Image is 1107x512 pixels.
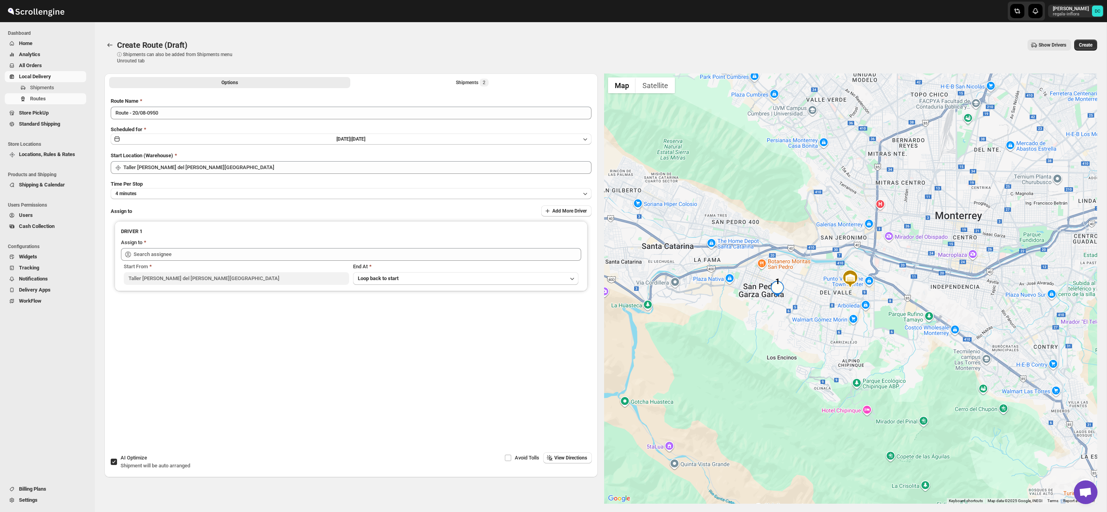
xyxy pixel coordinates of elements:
button: Locations, Rules & Rates [5,149,86,160]
a: Terms [1047,499,1058,503]
span: Users Permissions [8,202,89,208]
span: Store Locations [8,141,89,147]
span: Start Location (Warehouse) [111,152,173,158]
span: Loop back to start [358,275,399,281]
span: Cash Collection [19,223,55,229]
span: AI Optimize [121,455,147,461]
a: Open chat [1074,480,1098,504]
button: All Route Options [109,77,350,88]
button: Show satellite imagery [636,77,675,93]
text: DC [1095,9,1100,14]
span: Store PickUp [19,110,49,116]
p: ⓘ Shipments can also be added from Shipments menu Unrouted tab [117,51,242,64]
button: Map camera controls [1077,478,1093,494]
span: Notifications [19,276,48,282]
span: Analytics [19,51,40,57]
span: [DATE] [351,136,365,142]
button: Settings [5,495,86,506]
img: ScrollEngine [6,1,66,21]
span: Assign to [111,208,132,214]
span: Map data ©2025 Google, INEGI [988,499,1043,503]
span: Standard Shipping [19,121,60,127]
span: Avoid Tolls [515,455,539,461]
button: [DATE]|[DATE] [111,134,591,145]
span: All Orders [19,62,42,68]
span: Show Drivers [1039,42,1066,48]
div: End At [353,263,578,271]
button: Routes [104,40,115,51]
span: 2 [483,79,485,86]
button: Notifications [5,273,86,284]
button: Routes [5,93,86,104]
button: Show Drivers [1028,40,1071,51]
span: Billing Plans [19,486,46,492]
p: regala-inflora [1053,12,1089,17]
span: Shipment will be auto arranged [121,463,190,469]
span: Shipping & Calendar [19,182,65,188]
span: [DATE] | [336,136,351,142]
span: View Directions [554,455,587,461]
button: Show street map [608,77,636,93]
span: Options [221,79,238,86]
span: Route Name [111,98,138,104]
span: Local Delivery [19,73,51,79]
button: View Directions [543,452,592,463]
div: Shipments [456,79,489,87]
input: Eg: Bengaluru Route [111,107,591,119]
a: Open this area in Google Maps (opens a new window) [606,493,632,504]
span: DAVID CORONADO [1092,6,1103,17]
span: Create Route (Draft) [117,40,187,50]
div: Assign to [121,239,142,247]
button: Loop back to start [353,272,578,285]
span: Locations, Rules & Rates [19,151,75,157]
span: Home [19,40,32,46]
button: WorkFlow [5,296,86,307]
button: Home [5,38,86,49]
span: Tracking [19,265,39,271]
input: Search location [123,161,591,174]
button: Shipping & Calendar [5,179,86,190]
button: Shipments [5,82,86,93]
div: 1 [769,281,785,297]
a: Report a map error [1063,499,1095,503]
button: Analytics [5,49,86,60]
img: Google [606,493,632,504]
span: Users [19,212,33,218]
span: Time Per Stop [111,181,143,187]
div: All Route Options [104,91,598,390]
button: Widgets [5,251,86,262]
button: Selected Shipments [352,77,593,88]
span: Add More Driver [552,208,587,214]
span: Configurations [8,243,89,250]
span: Delivery Apps [19,287,51,293]
span: Routes [30,96,46,102]
span: Create [1079,42,1092,48]
input: Search assignee [134,248,581,261]
button: Billing Plans [5,484,86,495]
span: Scheduled for [111,126,142,132]
button: Keyboard shortcuts [949,498,983,504]
span: 4 minutes [115,190,136,197]
button: 4 minutes [111,188,591,199]
button: User menu [1048,5,1104,17]
button: Delivery Apps [5,284,86,296]
button: All Orders [5,60,86,71]
button: Tracking [5,262,86,273]
h3: DRIVER 1 [121,228,581,235]
span: Widgets [19,254,37,260]
button: Cash Collection [5,221,86,232]
span: Dashboard [8,30,89,36]
p: [PERSON_NAME] [1053,6,1089,12]
span: WorkFlow [19,298,42,304]
span: Shipments [30,85,54,90]
span: Products and Shipping [8,171,89,178]
button: Add More Driver [541,205,591,216]
button: Create [1074,40,1097,51]
span: Start From [124,264,148,269]
span: Settings [19,497,38,503]
button: Users [5,210,86,221]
